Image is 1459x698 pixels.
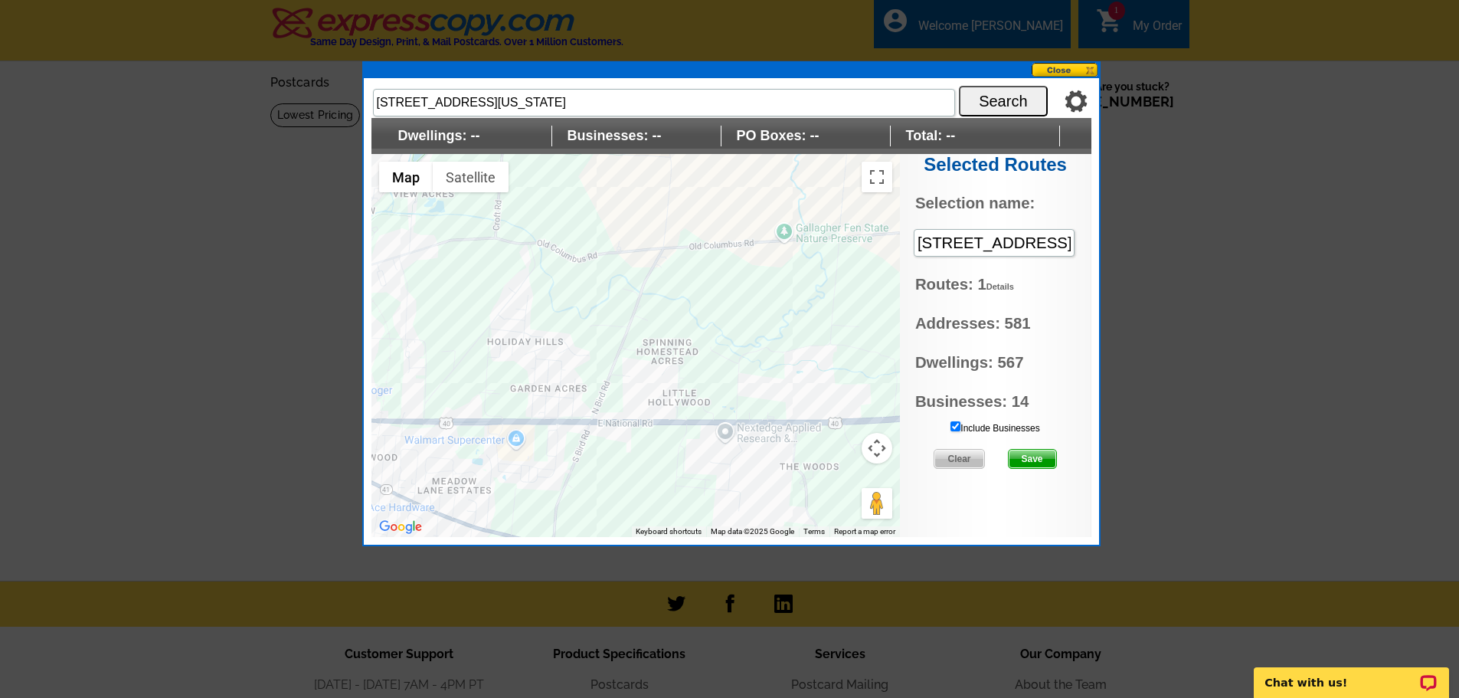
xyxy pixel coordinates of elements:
img: gear.png [1065,90,1088,113]
button: Show satellite imagery [433,162,509,192]
label: Include Businesses [950,421,1039,435]
input: Include Businesses [950,421,960,431]
button: Map camera controls [862,433,892,464]
button: Toggle fullscreen view [862,162,892,192]
span: Businesses: -- [552,126,721,146]
a: Report a map error [834,527,895,536]
a: Details [986,282,1014,291]
span: Dwellings: -- [383,126,552,146]
span: Map data ©2025 Google [711,527,794,536]
span: Dwellings: 567 [915,351,1075,375]
span: Routes: 1 [915,273,1075,297]
span: PO Boxes: -- [721,126,891,146]
iframe: LiveChat chat widget [1244,650,1459,698]
button: Keyboard shortcuts [636,526,702,537]
button: Show street map [379,162,433,192]
img: Google [375,517,426,537]
button: Drag Pegman onto the map to open Street View [862,488,892,519]
span: Businesses: 14 [915,390,1075,414]
a: Open this area in Google Maps (opens a new window) [375,517,426,537]
span: Clear [934,450,983,468]
button: Search [959,86,1048,116]
span: Save [1009,450,1056,468]
input: Enter in Address, City & State or Specific Zip Code [373,89,955,116]
span: Total: -- [891,126,1060,146]
a: Terms (opens in new tab) [803,527,825,536]
label: Selection name: [915,192,1035,215]
span: Addresses: 581 [915,312,1075,336]
h2: Selected Routes [900,154,1091,176]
